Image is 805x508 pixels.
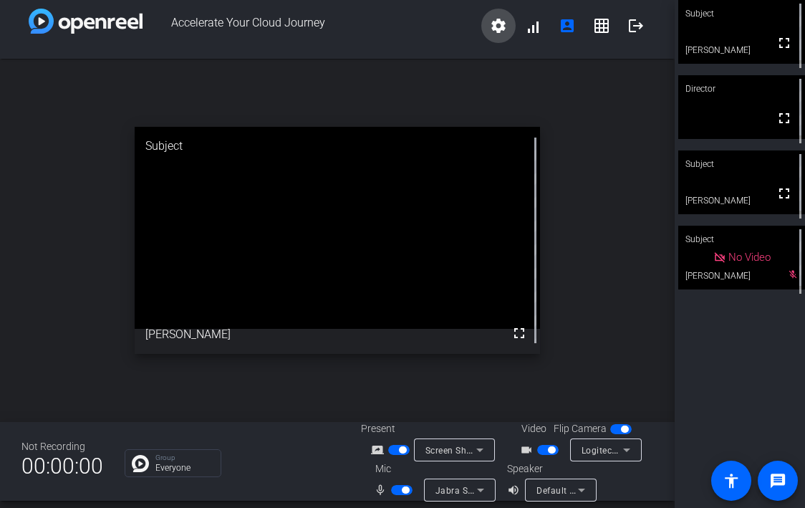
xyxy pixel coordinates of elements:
mat-icon: mic_none [374,481,391,499]
div: Director [678,75,805,102]
span: Video [521,421,546,436]
mat-icon: fullscreen [776,110,793,127]
img: Chat Icon [132,455,149,472]
span: 00:00:00 [21,449,103,484]
mat-icon: logout [627,17,645,34]
mat-icon: fullscreen [511,325,528,342]
mat-icon: grid_on [593,17,610,34]
span: Accelerate Your Cloud Journey [143,9,481,43]
span: Logitech BRIO (046d:085e) [582,444,693,456]
div: Subject [678,226,805,253]
p: Group [155,454,213,461]
div: Not Recording [21,439,103,454]
img: white-gradient.svg [29,9,143,34]
mat-icon: fullscreen [776,34,793,52]
div: Subject [135,127,539,166]
div: Present [361,421,504,436]
mat-icon: screen_share_outline [371,441,388,459]
span: Jabra SPEAK 510 USB (0b0e:0422) [435,484,584,496]
mat-icon: fullscreen [776,185,793,202]
span: Flip Camera [554,421,607,436]
div: Speaker [507,461,593,476]
mat-icon: accessibility [723,472,740,489]
div: Mic [361,461,504,476]
mat-icon: videocam_outline [520,441,537,459]
div: Subject [678,150,805,178]
span: No Video [728,251,771,264]
button: signal_cellular_alt [516,9,550,43]
mat-icon: settings [490,17,507,34]
mat-icon: volume_up [507,481,524,499]
p: Everyone [155,464,213,472]
mat-icon: message [769,472,786,489]
span: Screen Sharing [425,444,488,456]
mat-icon: account_box [559,17,576,34]
span: Default - Jabra SPEAK 510 USB (0b0e:0422) [536,484,723,496]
